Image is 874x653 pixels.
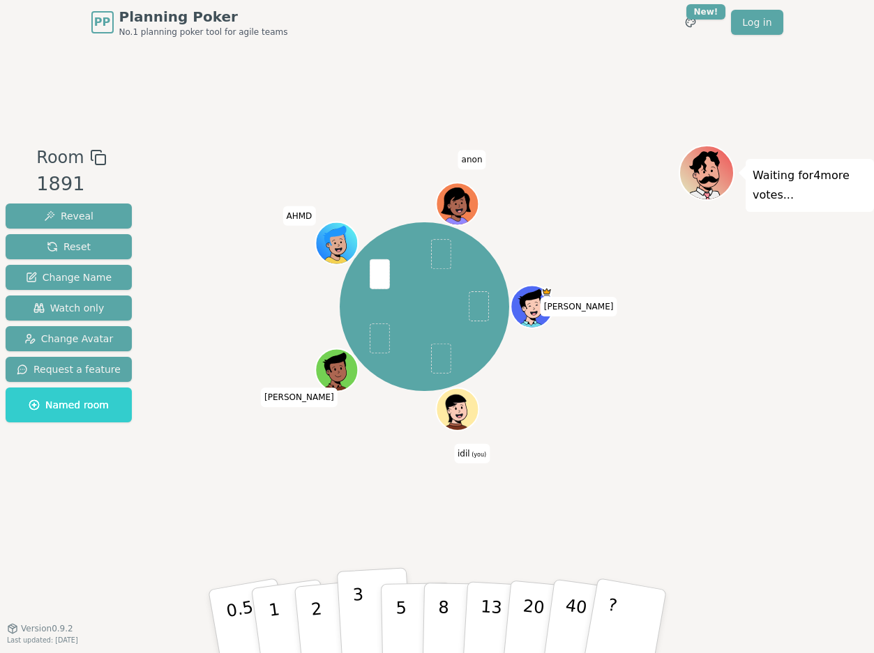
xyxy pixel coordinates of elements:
[47,240,91,254] span: Reset
[17,362,121,376] span: Request a feature
[26,270,112,284] span: Change Name
[44,209,93,223] span: Reveal
[541,286,552,297] span: Jessica is the host
[21,623,73,634] span: Version 0.9.2
[454,444,490,463] span: Click to change your name
[6,387,132,422] button: Named room
[470,452,487,458] span: (you)
[678,10,703,35] button: New!
[437,390,477,429] button: Click to change your avatar
[33,301,105,315] span: Watch only
[541,297,617,316] span: Click to change your name
[261,387,338,407] span: Click to change your name
[686,4,726,20] div: New!
[94,14,110,31] span: PP
[119,7,288,26] span: Planning Poker
[731,10,783,35] a: Log in
[91,7,288,38] a: PPPlanning PokerNo.1 planning poker tool for agile teams
[7,623,73,634] button: Version0.9.2
[6,203,132,229] button: Reveal
[119,26,288,38] span: No.1 planning poker tool for agile teams
[458,150,486,169] span: Click to change your name
[29,398,109,412] span: Named room
[6,234,132,259] button: Reset
[6,265,132,290] button: Change Name
[36,145,84,170] span: Room
[6,326,132,351] button: Change Avatar
[6,295,132,321] button: Watch only
[36,170,106,199] div: 1891
[6,357,132,382] button: Request a feature
[7,636,78,644] span: Last updated: [DATE]
[24,332,114,346] span: Change Avatar
[753,166,867,205] p: Waiting for 4 more votes...
[283,206,316,226] span: Click to change your name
